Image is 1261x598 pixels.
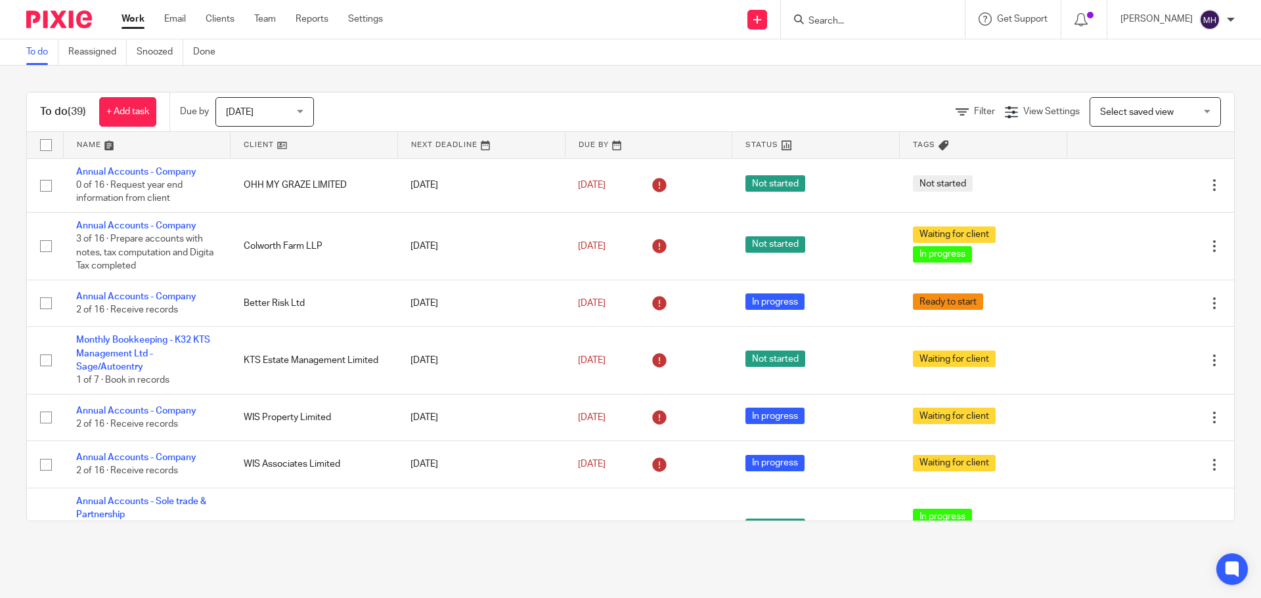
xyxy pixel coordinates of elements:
[745,175,805,192] span: Not started
[76,181,183,203] span: 0 of 16 · Request year end information from client
[254,12,276,26] a: Team
[745,408,805,424] span: In progress
[913,226,996,243] span: Waiting for client
[226,108,254,117] span: [DATE]
[99,97,156,127] a: + Add task
[745,455,805,471] span: In progress
[807,16,925,28] input: Search
[76,376,169,385] span: 1 of 7 · Book in records
[26,11,92,28] img: Pixie
[913,246,972,263] span: In progress
[578,413,606,422] span: [DATE]
[578,242,606,251] span: [DATE]
[76,467,178,476] span: 2 of 16 · Receive records
[1120,12,1193,26] p: [PERSON_NAME]
[578,459,606,469] span: [DATE]
[164,12,186,26] a: Email
[1100,108,1174,117] span: Select saved view
[231,158,398,212] td: OHH MY GRAZE LIMITED
[745,519,805,535] span: Not started
[578,181,606,190] span: [DATE]
[913,293,983,310] span: Ready to start
[76,497,206,519] a: Annual Accounts - Sole trade & Partnership
[913,141,935,148] span: Tags
[397,158,565,212] td: [DATE]
[913,509,972,525] span: In progress
[137,39,183,65] a: Snoozed
[76,406,196,416] a: Annual Accounts - Company
[974,107,995,116] span: Filter
[578,299,606,308] span: [DATE]
[1199,9,1220,30] img: svg%3E
[578,356,606,365] span: [DATE]
[296,12,328,26] a: Reports
[913,175,973,192] span: Not started
[193,39,225,65] a: Done
[76,453,196,462] a: Annual Accounts - Company
[76,235,213,271] span: 3 of 16 · Prepare accounts with notes, tax computation and Digita Tax completed
[997,14,1048,24] span: Get Support
[397,488,565,568] td: [DATE]
[180,105,209,118] p: Due by
[745,236,805,253] span: Not started
[68,106,86,117] span: (39)
[745,293,805,310] span: In progress
[40,105,86,119] h1: To do
[76,167,196,177] a: Annual Accounts - Company
[206,12,234,26] a: Clients
[913,455,996,471] span: Waiting for client
[231,394,398,440] td: WIS Property Limited
[397,441,565,488] td: [DATE]
[26,39,58,65] a: To do
[397,327,565,395] td: [DATE]
[348,12,383,26] a: Settings
[231,212,398,280] td: Colworth Farm LLP
[76,305,178,314] span: 2 of 16 · Receive records
[76,292,196,301] a: Annual Accounts - Company
[1023,107,1080,116] span: View Settings
[76,221,196,230] a: Annual Accounts - Company
[397,280,565,327] td: [DATE]
[397,212,565,280] td: [DATE]
[913,408,996,424] span: Waiting for client
[397,394,565,440] td: [DATE]
[231,488,398,568] td: [PERSON_NAME]
[231,441,398,488] td: WIS Associates Limited
[913,351,996,367] span: Waiting for client
[68,39,127,65] a: Reassigned
[231,280,398,327] td: Better Risk Ltd
[745,351,805,367] span: Not started
[122,12,144,26] a: Work
[231,327,398,395] td: KTS Estate Management Limited
[76,335,210,372] a: Monthly Bookkeeping - K32 KTS Management Ltd - Sage/Autoentry
[76,419,178,429] span: 2 of 16 · Receive records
